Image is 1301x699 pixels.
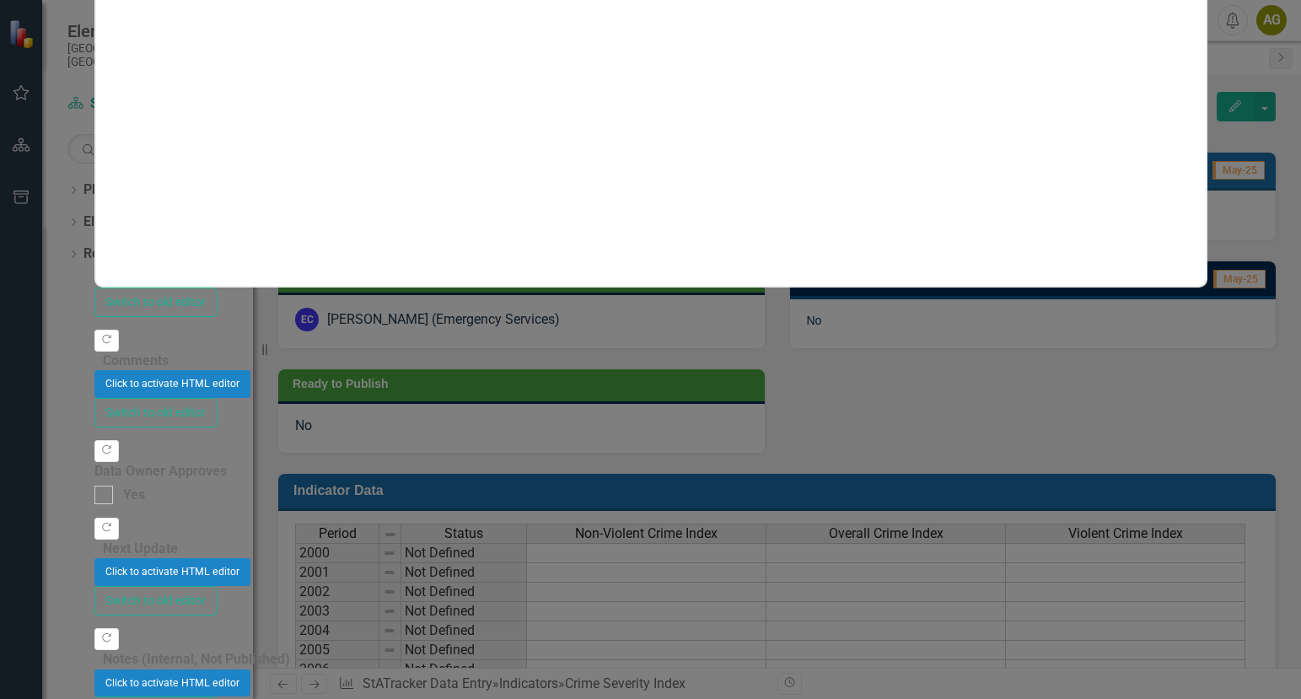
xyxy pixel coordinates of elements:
[94,669,250,696] button: Click to activate HTML editor
[94,370,250,397] button: Click to activate HTML editor
[123,486,145,505] div: Yes
[94,586,217,616] button: Switch to old editor
[94,288,217,317] button: Switch to old editor
[94,650,298,669] legend: Notes (Internal, Not Published)
[94,398,217,427] button: Switch to old editor
[94,352,177,371] legend: Comments
[94,462,1207,481] label: Data Owner Approves
[94,558,250,585] button: Click to activate HTML editor
[94,540,186,559] legend: Next Update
